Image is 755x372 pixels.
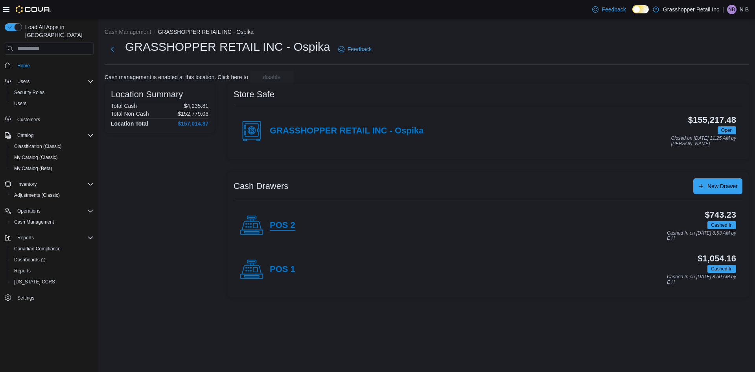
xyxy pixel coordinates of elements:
a: Feedback [589,2,629,17]
a: Feedback [335,41,375,57]
p: $4,235.81 [184,103,208,109]
button: Cash Management [105,29,151,35]
a: Security Roles [11,88,48,97]
h6: Total Non-Cash [111,111,149,117]
button: Users [8,98,97,109]
h3: Location Summary [111,90,183,99]
span: Settings [17,295,34,301]
span: Canadian Compliance [11,244,94,254]
span: Reports [17,235,34,241]
span: Catalog [17,132,33,139]
span: My Catalog (Beta) [11,164,94,173]
button: disable [250,71,294,83]
span: Settings [14,293,94,303]
span: Security Roles [11,88,94,97]
span: Users [17,78,29,85]
button: My Catalog (Classic) [8,152,97,163]
a: Customers [14,115,43,124]
a: [US_STATE] CCRS [11,277,58,287]
span: New Drawer [707,182,738,190]
p: Closed on [DATE] 11:25 AM by [PERSON_NAME] [671,136,736,146]
span: [US_STATE] CCRS [14,279,55,285]
span: Inventory [14,180,94,189]
span: Canadian Compliance [14,246,61,252]
span: My Catalog (Classic) [14,154,58,161]
a: Settings [14,293,37,303]
span: Operations [17,208,41,214]
a: Canadian Compliance [11,244,64,254]
span: Customers [17,117,40,123]
span: Adjustments (Classic) [11,191,94,200]
a: Dashboards [8,254,97,265]
button: Operations [14,206,44,216]
span: Adjustments (Classic) [14,192,60,198]
span: Cash Management [11,217,94,227]
span: Reports [14,268,31,274]
p: Cash management is enabled at this location. Click here to [105,74,248,80]
a: Reports [11,266,34,276]
span: Home [17,63,30,69]
nav: Complex example [5,56,94,324]
input: Dark Mode [632,5,649,13]
a: Users [11,99,29,108]
span: Classification (Classic) [14,143,62,150]
button: Cash Management [8,217,97,228]
h4: POS 1 [270,265,295,275]
h3: $1,054.16 [698,254,736,263]
h3: Store Safe [234,90,274,99]
span: Dark Mode [632,13,633,14]
span: Load All Apps in [GEOGRAPHIC_DATA] [22,23,94,39]
span: Reports [11,266,94,276]
span: Open [718,126,736,134]
a: Home [14,61,33,70]
a: Dashboards [11,255,49,265]
span: Feedback [348,45,372,53]
span: Cashed In [707,265,736,273]
button: Users [2,76,97,87]
span: Operations [14,206,94,216]
a: My Catalog (Beta) [11,164,55,173]
button: Users [14,77,33,86]
p: N B [740,5,749,14]
h4: POS 2 [270,220,295,231]
button: Inventory [14,180,40,189]
button: Reports [2,232,97,243]
span: Classification (Classic) [11,142,94,151]
button: Adjustments (Classic) [8,190,97,201]
button: Next [105,41,120,57]
a: My Catalog (Classic) [11,153,61,162]
span: Cashed In [711,265,733,272]
span: NB [728,5,735,14]
span: My Catalog (Classic) [11,153,94,162]
span: Open [721,127,733,134]
h4: Location Total [111,120,148,127]
h3: $743.23 [705,210,736,220]
span: Catalog [14,131,94,140]
span: Dashboards [11,255,94,265]
button: Classification (Classic) [8,141,97,152]
span: Users [11,99,94,108]
button: Security Roles [8,87,97,98]
span: Cashed In [711,222,733,229]
span: Home [14,60,94,70]
p: | [722,5,724,14]
button: Reports [8,265,97,276]
h1: GRASSHOPPER RETAIL INC - Ospika [125,39,330,55]
p: Cashed In on [DATE] 8:50 AM by E H [667,274,736,285]
button: Inventory [2,179,97,190]
a: Adjustments (Classic) [11,191,63,200]
p: $152,779.06 [178,111,208,117]
h4: $157,014.87 [178,120,208,127]
p: Cashed In on [DATE] 8:53 AM by E H [667,231,736,241]
a: Classification (Classic) [11,142,65,151]
button: GRASSHOPPER RETAIL INC - Ospika [158,29,254,35]
span: Users [14,77,94,86]
span: Customers [14,115,94,124]
h4: GRASSHOPPER RETAIL INC - Ospika [270,126,424,136]
h6: Total Cash [111,103,137,109]
span: Reports [14,233,94,242]
button: My Catalog (Beta) [8,163,97,174]
span: Feedback [602,6,626,13]
h3: $155,217.48 [688,115,736,125]
span: Dashboards [14,257,46,263]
